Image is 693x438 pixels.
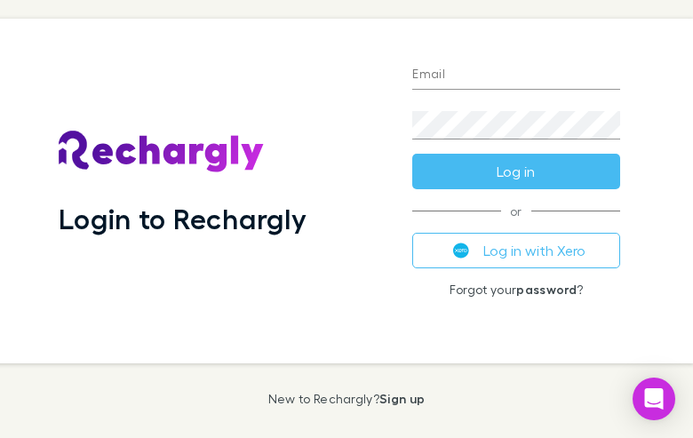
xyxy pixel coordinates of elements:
[59,202,307,235] h1: Login to Rechargly
[412,283,619,297] p: Forgot your ?
[268,392,426,406] p: New to Rechargly?
[412,233,619,268] button: Log in with Xero
[453,243,469,259] img: Xero's logo
[412,154,619,189] button: Log in
[633,378,675,420] div: Open Intercom Messenger
[379,391,425,406] a: Sign up
[516,282,577,297] a: password
[59,131,265,173] img: Rechargly's Logo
